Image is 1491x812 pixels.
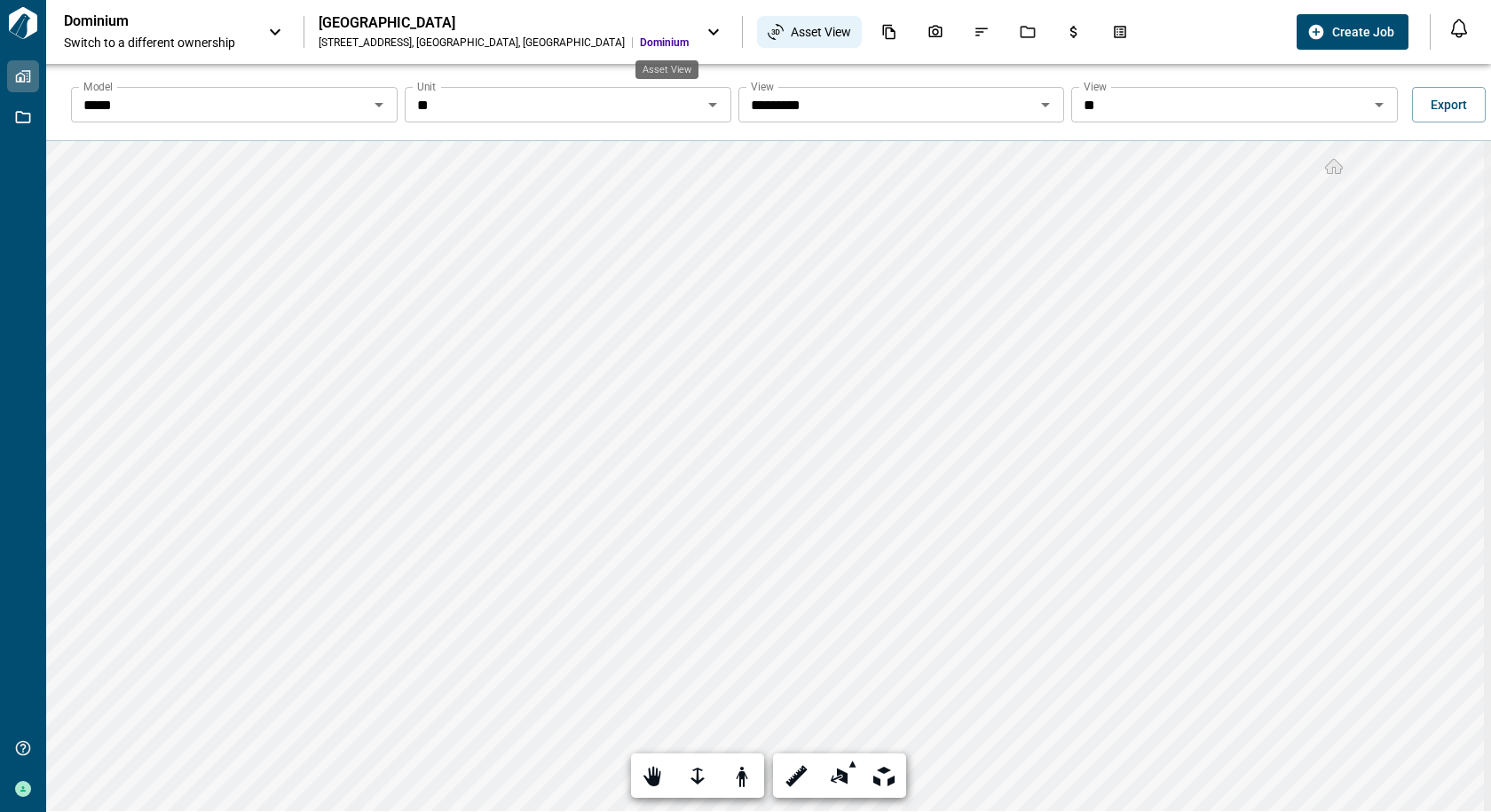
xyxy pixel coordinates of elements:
[64,12,224,30] p: Dominium
[1412,87,1486,122] button: Export
[64,34,250,51] span: Switch to a different ownership
[319,14,689,32] div: [GEOGRAPHIC_DATA]
[635,60,698,79] div: Asset View
[417,79,436,94] label: Unit
[640,35,689,50] span: Dominium
[700,92,725,117] button: Open
[367,92,391,117] button: Open
[83,79,113,94] label: Model
[791,23,851,41] span: Asset View
[1101,17,1139,47] div: Takeoff Center
[1033,92,1058,117] button: Open
[1367,92,1392,117] button: Open
[1332,23,1394,41] span: Create Job
[917,17,954,47] div: Photos
[757,16,862,48] div: Asset View
[1009,17,1046,47] div: Jobs
[963,17,1000,47] div: Issues & Info
[1084,79,1107,94] label: View
[1055,17,1093,47] div: Budgets
[1431,96,1467,114] span: Export
[751,79,774,94] label: View
[871,17,908,47] div: Documents
[1445,14,1473,43] button: Open notification feed
[1297,14,1408,50] button: Create Job
[319,35,625,50] div: [STREET_ADDRESS] , [GEOGRAPHIC_DATA] , [GEOGRAPHIC_DATA]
